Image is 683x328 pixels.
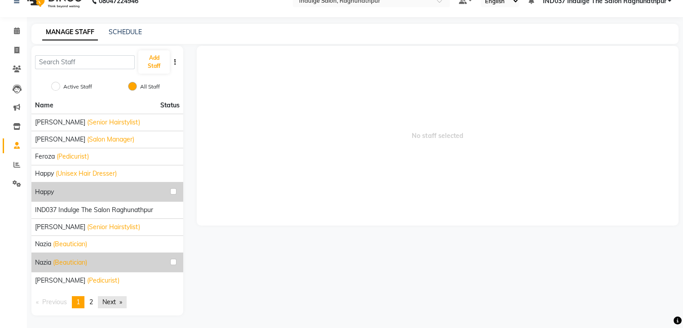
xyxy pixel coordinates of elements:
[57,152,89,161] span: (Pedicurist)
[35,205,153,215] span: IND037 Indulge The Salon Raghunathpur
[56,169,117,178] span: (Unisex Hair Dresser)
[35,118,85,127] span: [PERSON_NAME]
[35,258,51,267] span: Nazia
[31,296,183,308] nav: Pagination
[35,55,135,69] input: Search Staff
[42,24,98,40] a: MANAGE STAFF
[35,169,54,178] span: Happy
[35,135,85,144] span: [PERSON_NAME]
[87,222,140,232] span: (Senior Hairstylist)
[109,28,142,36] a: SCHEDULE
[53,239,87,249] span: (Beautician)
[197,46,679,226] span: No staff selected
[138,50,169,74] button: Add Staff
[87,135,134,144] span: (Salon Manager)
[35,101,53,109] span: Name
[35,222,85,232] span: [PERSON_NAME]
[98,296,127,308] a: Next
[63,83,92,91] label: Active Staff
[42,298,67,306] span: Previous
[160,101,180,110] span: Status
[53,258,87,267] span: (Beautician)
[35,276,85,285] span: [PERSON_NAME]
[89,298,93,306] span: 2
[87,276,119,285] span: (Pedicurist)
[87,118,140,127] span: (Senior Hairstylist)
[35,187,54,197] span: Happy
[140,83,160,91] label: All Staff
[76,298,80,306] span: 1
[35,152,55,161] span: feroza
[35,239,51,249] span: Nazia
